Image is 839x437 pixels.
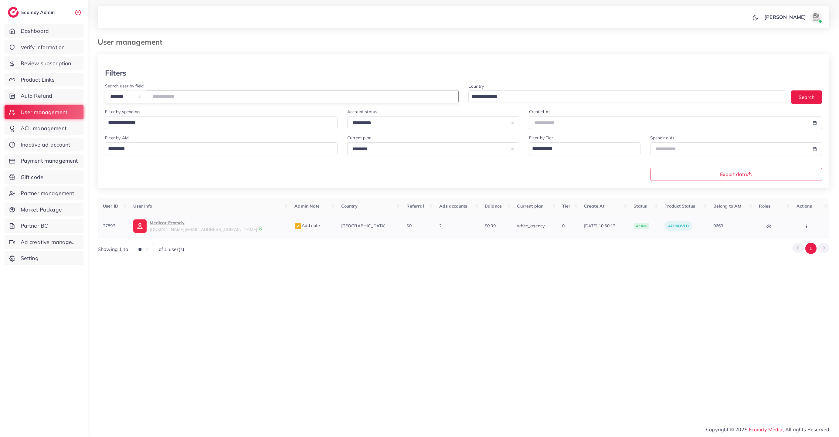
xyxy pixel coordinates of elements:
a: Setting [5,251,83,265]
span: Add note [294,223,320,228]
a: [PERSON_NAME]avatar [761,11,824,23]
label: Current plan [347,135,372,141]
label: Account status [347,109,377,115]
img: admin_note.cdd0b510.svg [294,222,302,230]
span: Gift code [21,173,43,181]
input: Search for option [469,92,778,102]
span: 0 [562,223,565,229]
span: Belong to AM [713,203,742,209]
span: active [633,223,649,229]
span: Showing 1 to [98,246,128,253]
div: Search for option [105,116,338,129]
a: Partner BC [5,219,83,233]
span: Verify information [21,43,65,51]
label: Filter by Tier [529,135,553,141]
span: Current plan [517,203,543,209]
a: Ad creative management [5,235,83,249]
a: Inactive ad account [5,138,83,152]
span: User management [21,108,67,116]
h3: Filters [105,69,126,77]
span: Status [633,203,647,209]
span: of 1 user(s) [159,246,184,253]
a: Verify information [5,40,83,54]
span: Inactive ad account [21,141,70,149]
span: Roles [759,203,770,209]
a: ACL management [5,121,83,135]
a: Ecomdy Media [749,426,783,432]
img: 9CAL8B2pu8EFxCJHYAAAAldEVYdGRhdGU6Y3JlYXRlADIwMjItMTItMDlUMDQ6NTg6MzkrMDA6MDBXSlgLAAAAJXRFWHRkYXR... [258,226,263,231]
label: Spending At [650,135,674,141]
span: white_agency [517,223,545,229]
a: Gift code [5,170,83,184]
span: Country [341,203,358,209]
span: Market Package [21,206,62,214]
span: 27893 [103,223,115,229]
button: Search [791,90,822,103]
a: Auto Refund [5,89,83,103]
span: Referral [406,203,424,209]
h3: User management [98,38,167,46]
button: Go to page 1 [805,243,817,254]
span: Setting [21,254,39,262]
span: ACL management [21,124,66,132]
span: Create At [584,203,604,209]
span: , All rights Reserved [783,426,829,433]
div: Search for option [529,142,640,155]
span: Tier [562,203,571,209]
div: Search for option [105,142,338,155]
a: Partner management [5,186,83,200]
label: Filter by spending [105,109,140,115]
a: Medicar Ecomdy[DOMAIN_NAME][EMAIL_ADDRESS][DOMAIN_NAME] [133,219,285,232]
span: Product Links [21,76,55,84]
span: [DATE] 10:50:12 [584,223,624,229]
div: Search for option [468,90,786,103]
span: 9663 [713,223,723,229]
label: Country [468,83,484,89]
p: Medicar Ecomdy [150,219,257,226]
a: Market Package [5,203,83,217]
span: 2 [439,223,442,229]
span: User ID [103,203,118,209]
a: logoEcomdy Admin [8,7,56,18]
ul: Pagination [792,243,829,254]
span: [GEOGRAPHIC_DATA] [341,223,386,229]
label: Created At [529,109,550,115]
span: User info [133,203,152,209]
input: Search for option [106,117,330,128]
a: Review subscription [5,56,83,70]
img: avatar [810,11,822,23]
input: Search for option [106,144,330,154]
a: Product Links [5,73,83,87]
span: Auto Refund [21,92,53,100]
span: approved [668,224,689,228]
p: [PERSON_NAME] [764,13,806,21]
h2: Ecomdy Admin [21,9,56,15]
a: Payment management [5,154,83,168]
img: logo [8,7,19,18]
span: Copyright © 2025 [706,426,829,433]
span: Dashboard [21,27,49,35]
a: User management [5,105,83,119]
span: Export data [720,172,752,177]
span: Product Status [664,203,695,209]
img: ic-user-info.36bf1079.svg [133,219,147,233]
span: Balance [485,203,502,209]
span: Ad creative management [21,238,79,246]
span: Payment management [21,157,78,165]
span: [DOMAIN_NAME][EMAIL_ADDRESS][DOMAIN_NAME] [150,227,257,232]
span: Ads accounts [439,203,467,209]
span: Review subscription [21,59,71,67]
span: $0 [406,223,411,229]
label: Search user by field [105,83,144,89]
a: Dashboard [5,24,83,38]
span: Admin Note [294,203,320,209]
span: $0.09 [485,223,496,229]
span: Partner management [21,189,74,197]
input: Search for option [530,144,633,154]
span: Actions [797,203,812,209]
button: Export data [650,168,822,181]
label: Filter by AM [105,135,129,141]
span: Partner BC [21,222,48,230]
